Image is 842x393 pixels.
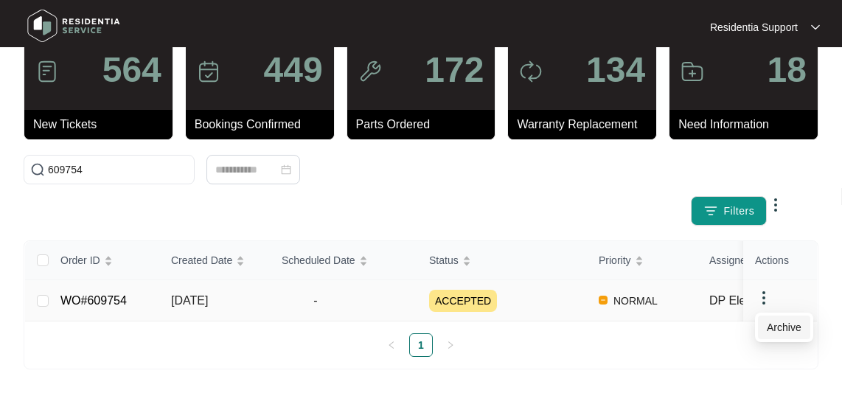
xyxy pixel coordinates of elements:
button: filter iconFilters [691,196,768,226]
img: icon [519,60,543,83]
img: Vercel Logo [599,296,608,305]
p: 18 [768,52,807,88]
span: Order ID [60,252,100,268]
p: Warranty Replacement [517,116,656,133]
img: icon [681,60,704,83]
img: filter icon [703,204,718,218]
p: Parts Ordered [356,116,495,133]
th: Created Date [159,241,270,280]
img: residentia service logo [22,4,125,48]
button: right [439,333,462,357]
span: left [387,341,396,349]
p: Bookings Confirmed [195,116,334,133]
span: Status [429,252,459,268]
span: ACCEPTED [429,290,497,312]
img: dropdown arrow [811,24,820,31]
img: dropdown arrow [755,289,773,307]
img: icon [197,60,220,83]
span: Assignee [709,252,752,268]
th: Scheduled Date [270,241,417,280]
p: 172 [425,52,484,88]
img: icon [35,60,59,83]
th: Status [417,241,587,280]
span: Priority [599,252,631,268]
p: 564 [102,52,161,88]
span: - [282,292,349,310]
p: 449 [264,52,323,88]
input: Search by Order Id, Assignee Name, Customer Name, Brand and Model [48,161,188,178]
span: [DATE] [171,294,208,307]
a: 1 [410,334,432,356]
span: Created Date [171,252,232,268]
span: Filters [724,204,755,219]
span: Scheduled Date [282,252,355,268]
th: Order ID [49,241,159,280]
img: dropdown arrow [767,196,784,214]
p: 134 [586,52,645,88]
span: NORMAL [608,292,664,310]
li: 1 [409,333,433,357]
span: Archive [767,319,801,335]
button: left [380,333,403,357]
img: search-icon [30,162,45,177]
img: icon [358,60,382,83]
span: right [446,341,455,349]
li: Next Page [439,333,462,357]
p: Residentia Support [710,20,798,35]
th: Priority [587,241,697,280]
a: WO#609754 [60,294,127,307]
th: Actions [743,241,817,280]
p: Need Information [678,116,818,133]
p: New Tickets [33,116,173,133]
li: Previous Page [380,333,403,357]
